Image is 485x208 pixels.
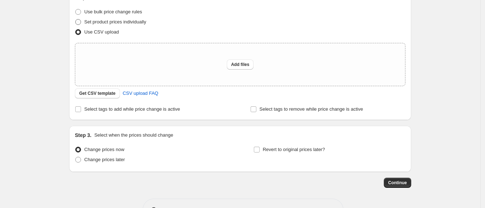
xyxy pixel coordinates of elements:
span: Change prices now [84,147,124,152]
button: Continue [384,178,411,188]
span: Continue [388,180,407,186]
span: CSV upload FAQ [123,90,158,97]
span: Use CSV upload [84,29,119,35]
span: Select tags to add while price change is active [84,106,180,112]
span: Use bulk price change rules [84,9,142,14]
span: Add files [231,62,250,67]
button: Get CSV template [75,88,120,98]
span: Select tags to remove while price change is active [260,106,363,112]
span: Set product prices individually [84,19,146,25]
h2: Step 3. [75,132,91,139]
a: CSV upload FAQ [118,88,163,99]
span: Revert to original prices later? [263,147,325,152]
button: Add files [227,59,254,70]
p: Select when the prices should change [94,132,173,139]
span: Get CSV template [79,90,116,96]
span: Change prices later [84,157,125,162]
